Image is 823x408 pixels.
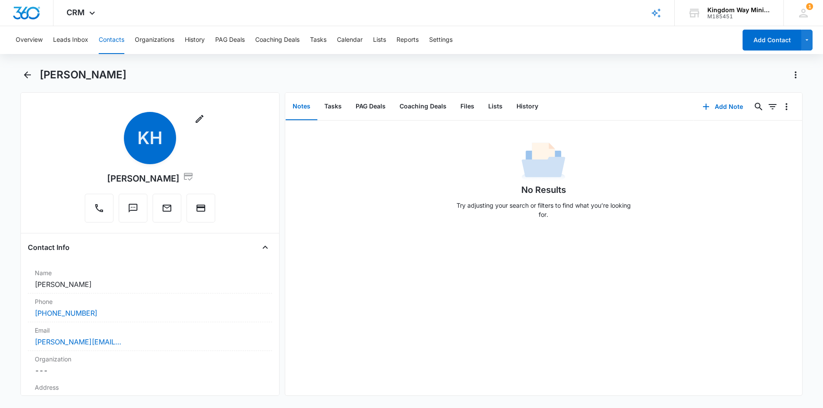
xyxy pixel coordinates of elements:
[215,26,245,54] button: PAG Deals
[510,93,545,120] button: History
[35,394,265,404] dd: ---
[153,194,181,223] button: Email
[187,194,215,223] button: Charge
[85,207,113,215] a: Call
[317,93,349,120] button: Tasks
[35,308,97,318] a: [PHONE_NUMBER]
[393,93,453,120] button: Coaching Deals
[20,68,34,82] button: Back
[481,93,510,120] button: Lists
[28,351,272,379] div: Organization---
[453,93,481,120] button: Files
[35,337,122,347] a: [PERSON_NAME][EMAIL_ADDRESS][DOMAIN_NAME]
[28,242,70,253] h4: Contact Info
[255,26,300,54] button: Coaching Deals
[40,68,127,81] h1: [PERSON_NAME]
[28,265,272,293] div: Name[PERSON_NAME]
[766,100,780,114] button: Filters
[28,322,272,351] div: Email[PERSON_NAME][EMAIL_ADDRESS][DOMAIN_NAME]
[806,3,813,10] div: notifications count
[187,207,215,215] a: Charge
[153,207,181,215] a: Email
[780,100,793,114] button: Overflow Menu
[397,26,419,54] button: Reports
[185,26,205,54] button: History
[99,26,124,54] button: Contacts
[349,93,393,120] button: PAG Deals
[28,379,272,408] div: Address---
[752,100,766,114] button: Search...
[135,26,174,54] button: Organizations
[521,183,566,196] h1: No Results
[35,354,265,364] label: Organization
[35,383,265,392] label: Address
[16,26,43,54] button: Overview
[85,194,113,223] button: Call
[694,96,752,117] button: Add Note
[119,207,147,215] a: Text
[107,171,193,185] div: [PERSON_NAME]
[707,13,771,20] div: account id
[337,26,363,54] button: Calendar
[310,26,327,54] button: Tasks
[452,201,635,219] p: Try adjusting your search or filters to find what you’re looking for.
[28,293,272,322] div: Phone[PHONE_NUMBER]
[373,26,386,54] button: Lists
[743,30,801,51] button: Add Contact
[429,26,453,54] button: Settings
[35,326,265,335] label: Email
[53,26,88,54] button: Leads Inbox
[35,297,265,306] label: Phone
[286,93,317,120] button: Notes
[124,112,176,164] span: KH
[35,279,265,290] dd: [PERSON_NAME]
[707,7,771,13] div: account name
[789,68,803,82] button: Actions
[35,268,265,277] label: Name
[806,3,813,10] span: 1
[35,365,265,376] dd: ---
[119,194,147,223] button: Text
[258,240,272,254] button: Close
[522,140,565,183] img: No Data
[67,8,85,17] span: CRM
